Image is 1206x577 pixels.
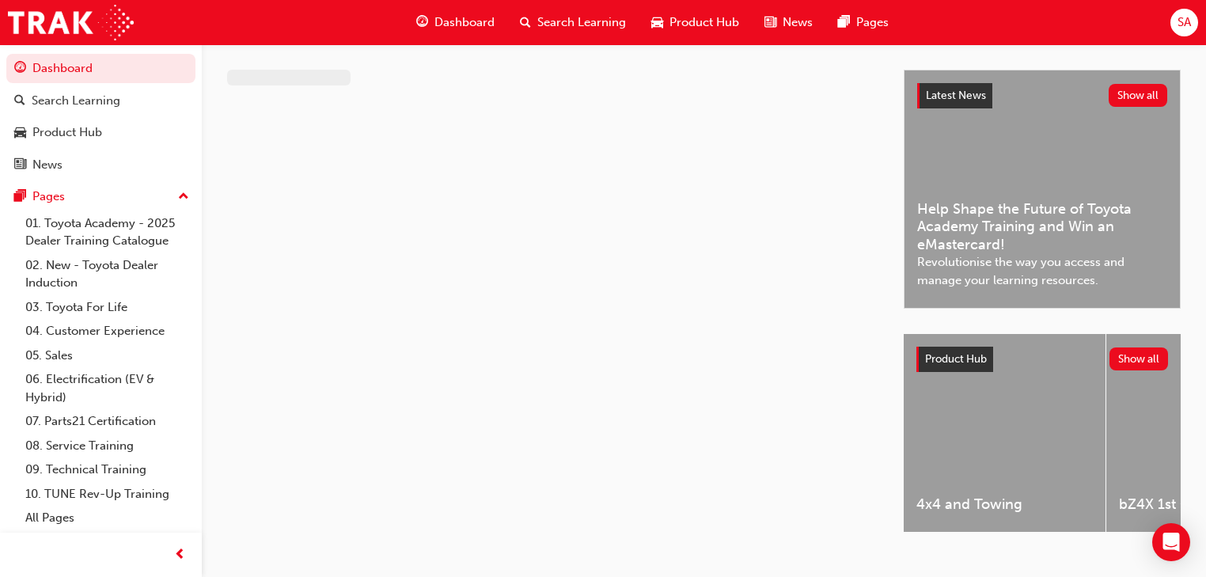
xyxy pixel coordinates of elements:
[752,6,825,39] a: news-iconNews
[6,182,195,211] button: Pages
[926,89,986,102] span: Latest News
[6,118,195,147] a: Product Hub
[856,13,889,32] span: Pages
[404,6,507,39] a: guage-iconDashboard
[19,344,195,368] a: 05. Sales
[6,86,195,116] a: Search Learning
[651,13,663,32] span: car-icon
[19,457,195,482] a: 09. Technical Training
[783,13,813,32] span: News
[764,13,776,32] span: news-icon
[825,6,901,39] a: pages-iconPages
[904,70,1181,309] a: Latest NewsShow allHelp Shape the Future of Toyota Academy Training and Win an eMastercard!Revolu...
[14,158,26,173] span: news-icon
[917,200,1167,254] span: Help Shape the Future of Toyota Academy Training and Win an eMastercard!
[917,83,1167,108] a: Latest NewsShow all
[19,434,195,458] a: 08. Service Training
[1109,84,1168,107] button: Show all
[925,352,987,366] span: Product Hub
[14,62,26,76] span: guage-icon
[19,506,195,530] a: All Pages
[537,13,626,32] span: Search Learning
[520,13,531,32] span: search-icon
[917,253,1167,289] span: Revolutionise the way you access and manage your learning resources.
[6,150,195,180] a: News
[32,188,65,206] div: Pages
[19,319,195,344] a: 04. Customer Experience
[19,367,195,409] a: 06. Electrification (EV & Hybrid)
[669,13,739,32] span: Product Hub
[32,92,120,110] div: Search Learning
[904,334,1105,532] a: 4x4 and Towing
[838,13,850,32] span: pages-icon
[14,126,26,140] span: car-icon
[19,409,195,434] a: 07. Parts21 Certification
[19,482,195,507] a: 10. TUNE Rev-Up Training
[174,545,186,565] span: prev-icon
[416,13,428,32] span: guage-icon
[1152,523,1190,561] div: Open Intercom Messenger
[8,5,134,40] img: Trak
[6,54,195,83] a: Dashboard
[434,13,495,32] span: Dashboard
[916,347,1168,372] a: Product HubShow all
[1170,9,1198,36] button: SA
[6,51,195,182] button: DashboardSearch LearningProduct HubNews
[916,495,1093,514] span: 4x4 and Towing
[507,6,639,39] a: search-iconSearch Learning
[32,156,63,174] div: News
[19,295,195,320] a: 03. Toyota For Life
[19,253,195,295] a: 02. New - Toyota Dealer Induction
[639,6,752,39] a: car-iconProduct Hub
[178,187,189,207] span: up-icon
[1178,13,1191,32] span: SA
[32,123,102,142] div: Product Hub
[14,190,26,204] span: pages-icon
[14,94,25,108] span: search-icon
[1109,347,1169,370] button: Show all
[19,211,195,253] a: 01. Toyota Academy - 2025 Dealer Training Catalogue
